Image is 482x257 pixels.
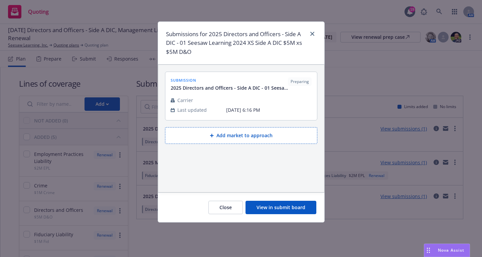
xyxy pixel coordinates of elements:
span: [DATE] 6:16 PM [226,106,312,113]
div: Drag to move [424,244,433,257]
a: close [308,30,316,38]
span: 2025 Directors and Officers - Side A DIC - 01 Seesaw Learning 2024 XS Side A DIC $5M xs $5M D&O [171,84,288,91]
span: Last updated [177,106,207,113]
button: View in submit board [246,201,316,214]
button: Add market to approach [165,127,317,144]
span: Nova Assist [438,247,464,253]
h1: Submissions for 2025 Directors and Officers - Side A DIC - 01 Seesaw Learning 2024 XS Side A DIC ... [166,30,306,56]
span: Preparing [291,79,309,85]
button: Nova Assist [424,244,470,257]
span: submission [171,77,288,83]
button: Close [208,201,243,214]
span: Carrier [177,97,193,104]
